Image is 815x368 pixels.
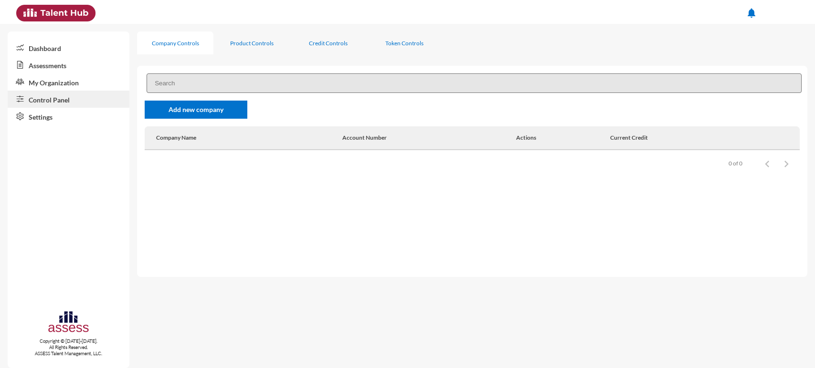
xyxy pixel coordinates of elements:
[8,91,129,108] a: Control Panel
[8,39,129,56] a: Dashboard
[516,134,536,141] div: Actions
[156,134,196,141] div: Company Name
[8,73,129,91] a: My Organization
[8,338,129,357] p: Copyright © [DATE]-[DATE]. All Rights Reserved. ASSESS Talent Management, LLC.
[342,134,387,141] div: Account Number
[777,154,796,173] button: Next page
[610,134,788,141] div: Current Credit
[230,40,274,47] div: Product Controls
[342,134,516,141] div: Account Number
[47,310,90,337] img: assesscompany-logo.png
[147,73,802,93] input: Search
[746,7,757,19] mat-icon: notifications
[516,134,610,141] div: Actions
[8,108,129,125] a: Settings
[610,134,648,141] div: Current Credit
[152,40,199,47] div: Company Controls
[145,101,247,119] a: Add new company
[385,40,423,47] div: Token Controls
[309,40,348,47] div: Credit Controls
[758,154,777,173] button: Previous page
[729,160,742,167] div: 0 of 0
[8,56,129,73] a: Assessments
[156,134,342,141] div: Company Name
